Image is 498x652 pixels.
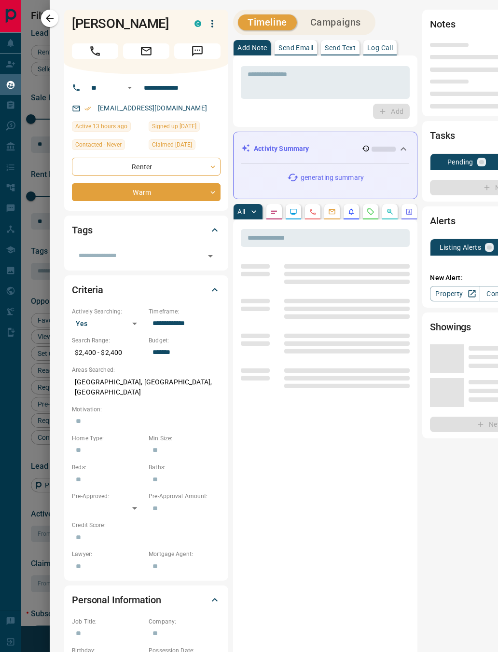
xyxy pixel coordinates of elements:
p: Actively Searching: [72,307,144,316]
p: Timeframe: [149,307,221,316]
p: Lawyer: [72,550,144,558]
span: Call [72,43,118,59]
p: [GEOGRAPHIC_DATA], [GEOGRAPHIC_DATA], [GEOGRAPHIC_DATA] [72,374,221,400]
div: Renter [72,158,221,176]
h2: Personal Information [72,592,161,608]
h2: Criteria [72,282,103,298]
h1: [PERSON_NAME] [72,16,180,31]
svg: Listing Alerts [347,208,355,216]
button: Open [204,249,217,263]
div: Mon Aug 11 2025 [149,121,221,135]
span: Email [123,43,169,59]
h2: Showings [430,319,471,335]
p: Company: [149,617,221,626]
p: $2,400 - $2,400 [72,345,144,361]
span: Contacted - Never [75,140,122,149]
p: Home Type: [72,434,144,443]
p: Search Range: [72,336,144,345]
p: Activity Summary [254,144,309,154]
p: Beds: [72,463,144,472]
svg: Notes [270,208,278,216]
button: Campaigns [301,14,371,30]
span: Message [174,43,221,59]
p: Send Email [278,44,313,51]
a: Property [430,286,480,301]
p: Pre-Approved: [72,492,144,501]
p: Motivation: [72,405,221,414]
p: Add Note [237,44,267,51]
h2: Alerts [430,213,455,229]
h2: Notes [430,16,455,32]
div: Warm [72,183,221,201]
h2: Tags [72,222,92,238]
svg: Agent Actions [405,208,413,216]
div: Personal Information [72,588,221,611]
p: Baths: [149,463,221,472]
div: Wed Aug 13 2025 [149,139,221,153]
p: Min Size: [149,434,221,443]
p: Budget: [149,336,221,345]
p: Send Text [325,44,356,51]
p: Pre-Approval Amount: [149,492,221,501]
p: Mortgage Agent: [149,550,221,558]
p: Pending [447,159,473,165]
svg: Emails [328,208,336,216]
svg: Lead Browsing Activity [290,208,297,216]
p: Log Call [367,44,393,51]
span: Active 13 hours ago [75,122,127,131]
p: Credit Score: [72,521,221,530]
div: Activity Summary [241,140,409,158]
p: All [237,208,245,215]
p: generating summary [301,173,364,183]
div: Tags [72,218,221,242]
span: Claimed [DATE] [152,140,192,149]
p: Listing Alerts [440,244,482,251]
svg: Email Verified [84,105,91,112]
svg: Calls [309,208,317,216]
div: Fri Aug 15 2025 [72,121,144,135]
span: Signed up [DATE] [152,122,196,131]
svg: Opportunities [386,208,394,216]
div: Criteria [72,278,221,301]
p: Areas Searched: [72,366,221,374]
p: Job Title: [72,617,144,626]
div: condos.ca [194,20,201,27]
button: Open [124,82,136,94]
button: Timeline [238,14,297,30]
div: Yes [72,316,144,331]
svg: Requests [367,208,374,216]
h2: Tasks [430,128,455,143]
a: [EMAIL_ADDRESS][DOMAIN_NAME] [98,104,207,112]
